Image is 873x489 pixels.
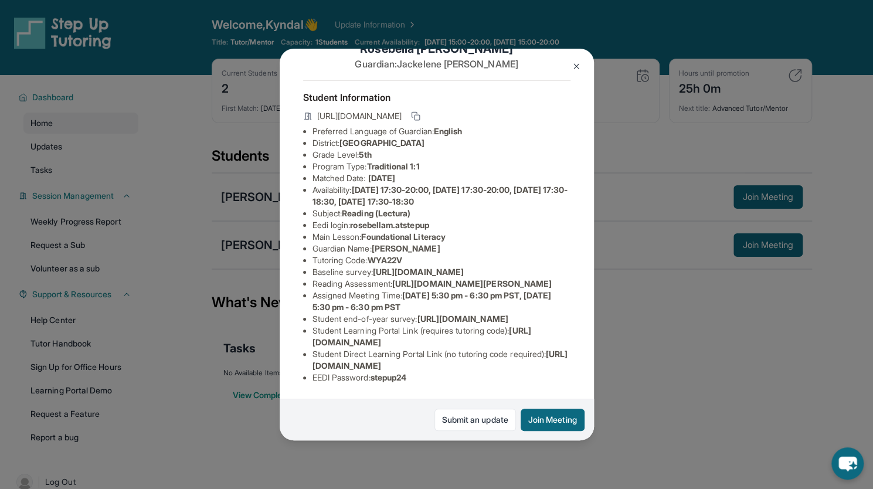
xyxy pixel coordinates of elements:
span: [URL][DOMAIN_NAME] [417,314,508,324]
li: Grade Level: [312,149,570,161]
li: Program Type: [312,161,570,172]
span: Reading (Lectura) [342,208,410,218]
span: WYA22V [368,255,402,265]
span: [URL][DOMAIN_NAME] [373,267,464,277]
a: Submit an update [434,409,516,431]
li: Subject : [312,208,570,219]
li: Student Learning Portal Link (requires tutoring code) : [312,325,570,348]
span: [URL][DOMAIN_NAME][PERSON_NAME] [392,279,552,288]
span: [DATE] 5:30 pm - 6:30 pm PST, [DATE] 5:30 pm - 6:30 pm PST [312,290,551,312]
li: District: [312,137,570,149]
li: EEDI Password : [312,372,570,383]
li: Baseline survey : [312,266,570,278]
span: [GEOGRAPHIC_DATA] [339,138,424,148]
span: rosebellam.atstepup [350,220,429,230]
span: English [434,126,463,136]
span: stepup24 [371,372,407,382]
li: Student Direct Learning Portal Link (no tutoring code required) : [312,348,570,372]
button: Copy link [409,109,423,123]
li: Tutoring Code : [312,254,570,266]
button: Join Meeting [521,409,585,431]
li: Preferred Language of Guardian: [312,125,570,137]
span: Foundational Literacy [361,232,445,242]
img: Close Icon [572,62,581,71]
li: Assigned Meeting Time : [312,290,570,313]
h1: Rosebella [PERSON_NAME] [303,40,570,57]
span: [DATE] 17:30-20:00, [DATE] 17:30-20:00, [DATE] 17:30-18:30, [DATE] 17:30-18:30 [312,185,568,206]
p: Guardian: Jackelene [PERSON_NAME] [303,57,570,71]
li: Guardian Name : [312,243,570,254]
button: chat-button [831,447,864,480]
li: Eedi login : [312,219,570,231]
span: [PERSON_NAME] [372,243,440,253]
li: Student end-of-year survey : [312,313,570,325]
span: 5th [359,150,371,159]
li: Availability: [312,184,570,208]
h4: Student Information [303,90,570,104]
li: Matched Date: [312,172,570,184]
span: [DATE] [368,173,395,183]
span: [URL][DOMAIN_NAME] [317,110,402,122]
li: Main Lesson : [312,231,570,243]
span: Traditional 1:1 [366,161,419,171]
li: Reading Assessment : [312,278,570,290]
